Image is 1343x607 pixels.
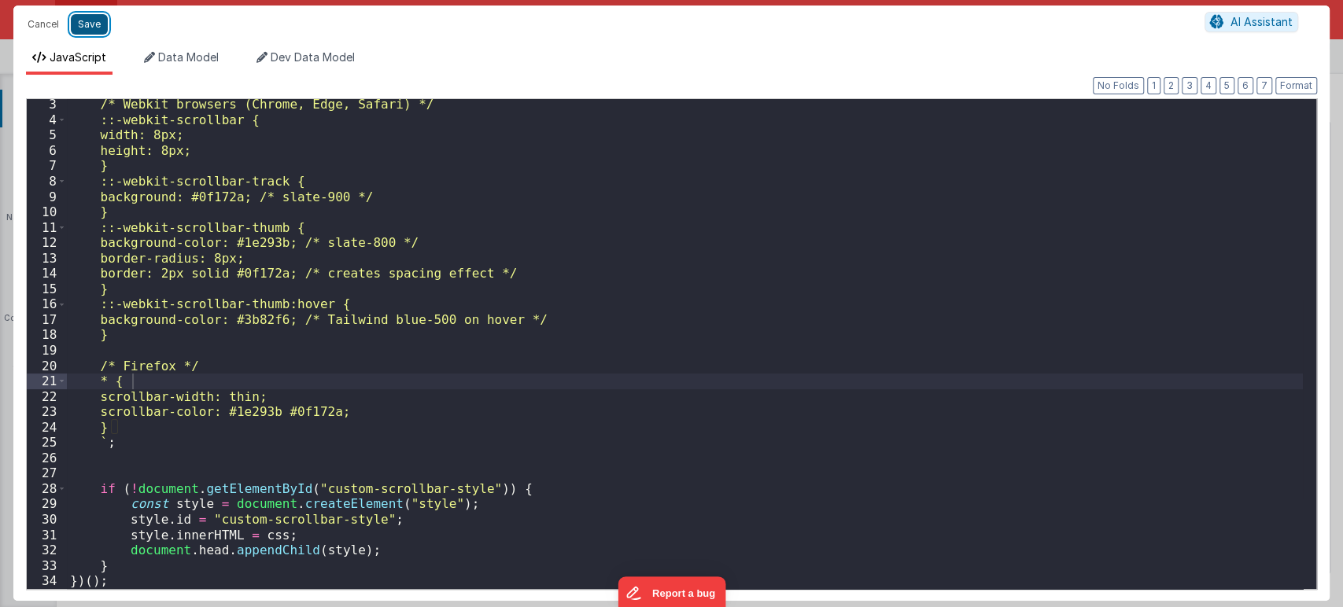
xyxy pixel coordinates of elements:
div: 15 [27,281,67,297]
div: 14 [27,266,67,281]
div: 10 [27,204,67,220]
span: Dev Data Model [271,50,355,64]
div: 7 [27,158,67,174]
div: 11 [27,220,67,236]
div: 34 [27,573,67,589]
button: 7 [1256,77,1272,94]
button: 3 [1182,77,1197,94]
button: Save [71,14,108,35]
div: 25 [27,435,67,451]
button: 5 [1219,77,1234,94]
div: 32 [27,543,67,558]
div: 18 [27,327,67,343]
div: 28 [27,481,67,497]
div: 30 [27,512,67,528]
div: 23 [27,404,67,420]
span: JavaScript [50,50,106,64]
button: 6 [1238,77,1253,94]
div: 17 [27,312,67,328]
button: 4 [1201,77,1216,94]
div: 21 [27,373,67,389]
div: 24 [27,420,67,436]
div: 12 [27,235,67,251]
button: AI Assistant [1205,12,1298,32]
div: 27 [27,465,67,481]
div: 20 [27,359,67,374]
button: 2 [1164,77,1179,94]
div: 13 [27,251,67,267]
button: No Folds [1093,77,1144,94]
div: 6 [27,143,67,159]
div: 9 [27,189,67,205]
div: 22 [27,389,67,405]
div: 26 [27,451,67,466]
button: 1 [1147,77,1160,94]
div: 29 [27,496,67,512]
div: 31 [27,528,67,543]
button: Cancel [20,13,67,35]
div: 19 [27,343,67,359]
div: 16 [27,296,67,312]
div: 4 [27,112,67,128]
span: Data Model [158,50,219,64]
button: Format [1275,77,1317,94]
div: 8 [27,174,67,189]
div: 33 [27,558,67,574]
div: 3 [27,97,67,112]
div: 5 [27,127,67,143]
span: AI Assistant [1230,15,1293,28]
